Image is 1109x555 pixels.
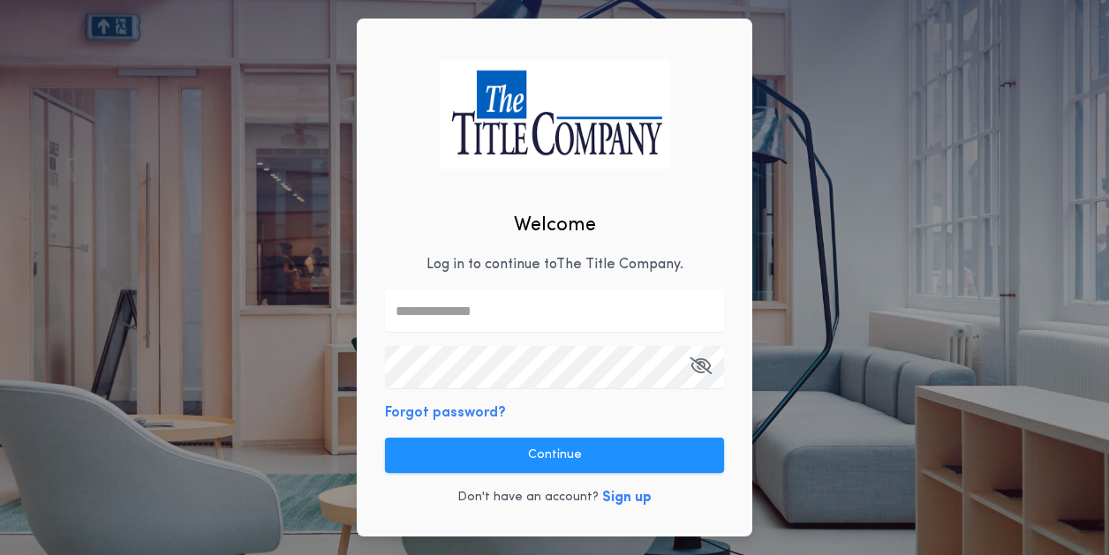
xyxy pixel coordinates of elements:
[457,489,599,506] p: Don't have an account?
[385,438,724,473] button: Continue
[426,254,683,275] p: Log in to continue to The Title Company .
[385,402,506,424] button: Forgot password?
[439,60,670,169] img: logo
[602,487,652,508] button: Sign up
[514,211,596,240] h2: Welcome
